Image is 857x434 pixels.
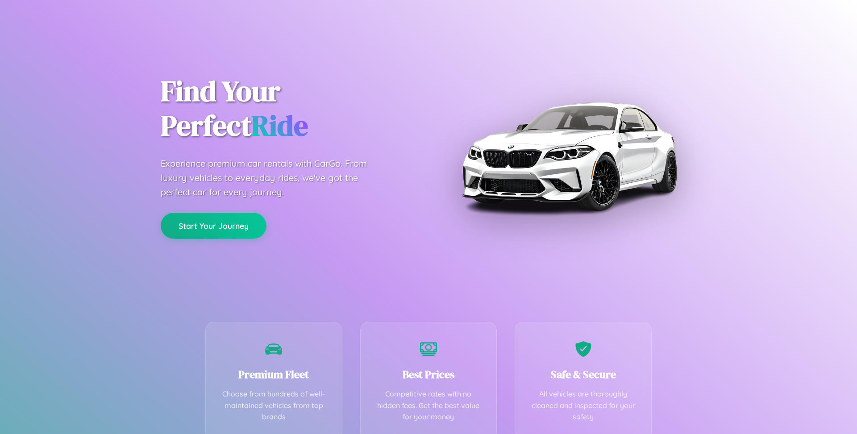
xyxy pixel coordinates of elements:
h3: Premium Fleet [219,367,329,382]
p: All vehicles are thoroughly cleaned and inspected for your safety [528,388,638,423]
span: Ride [251,106,308,145]
h3: Safe & Secure [528,367,638,382]
h3: Best Prices [374,367,483,382]
img: Premium BMW car rental vehicle [458,45,681,268]
button: Start Your Journey [161,213,266,239]
p: Choose from hundreds of well-maintained vehicles from top brands [219,388,329,423]
p: Competitive rates with no hidden fees. Get the best value for your money [374,388,483,423]
p: Experience premium car rentals with CarGo. From luxury vehicles to everyday rides, we've got the ... [161,156,384,199]
h1: Find Your Perfect [161,74,415,143]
